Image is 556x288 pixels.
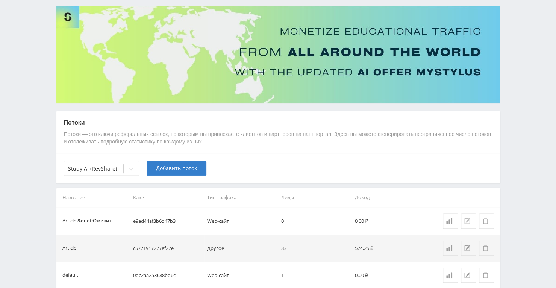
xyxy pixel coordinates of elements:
button: Редактировать [461,268,476,283]
th: Тип трафика [204,188,278,207]
a: Статистика [443,213,458,229]
div: Article &quot;Оживить фото&quot; [62,217,115,226]
th: Доход [352,188,426,207]
button: Удалить [479,241,494,256]
div: Article [62,244,76,253]
button: Редактировать [461,213,476,229]
p: Потоки [64,119,492,127]
td: Другое [204,235,278,262]
button: Добавить поток [147,161,206,176]
a: Статистика [443,268,458,283]
td: c5771917227ef22e [130,235,204,262]
button: Удалить [479,213,494,229]
a: Статистика [443,241,458,256]
img: Banner [56,6,500,103]
td: 524,25 ₽ [352,235,426,262]
th: Ключ [130,188,204,207]
td: 0,00 ₽ [352,207,426,235]
button: Удалить [479,268,494,283]
button: Редактировать [461,241,476,256]
th: Лиды [278,188,352,207]
p: Потоки — это ключи реферальных ссылок, по которым вы привлекаете клиентов и партнеров на наш порт... [64,131,492,145]
th: Название [56,188,130,207]
td: 33 [278,235,352,262]
td: 0 [278,207,352,235]
div: default [62,271,78,280]
td: e9ad44af3b6d47b3 [130,207,204,235]
td: Web-сайт [204,207,278,235]
span: Добавить поток [156,165,197,171]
